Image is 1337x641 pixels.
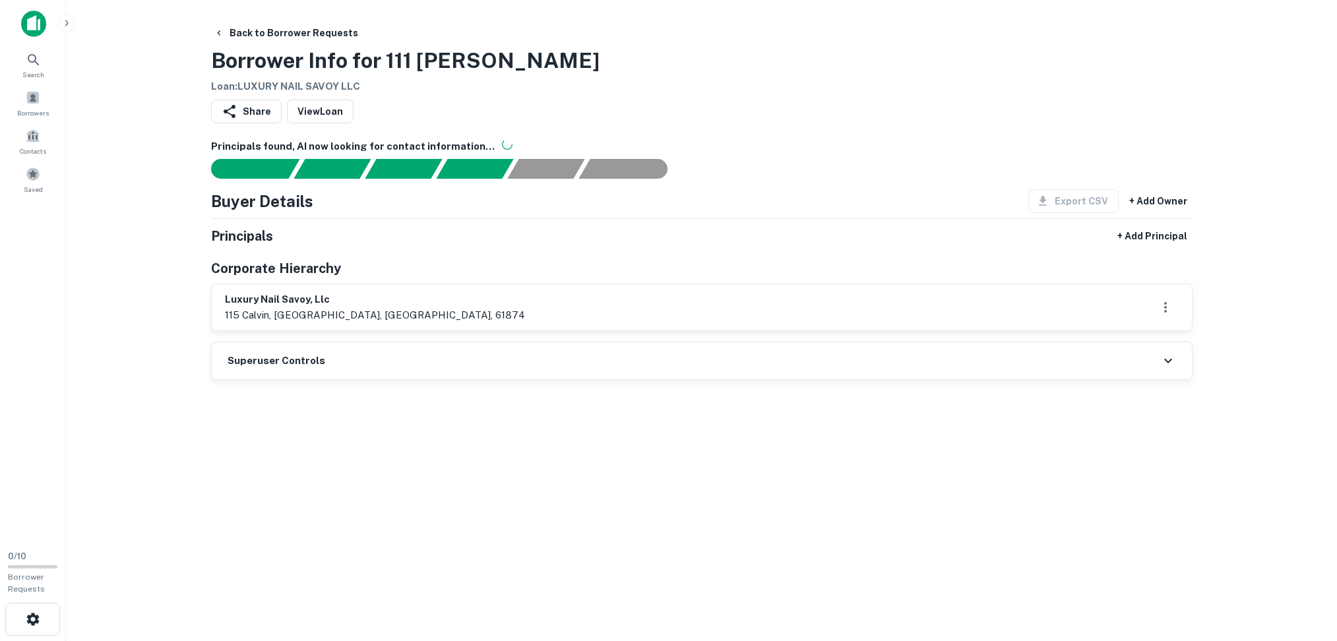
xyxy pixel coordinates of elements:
[228,353,325,369] h6: Superuser Controls
[1124,189,1193,213] button: + Add Owner
[22,69,44,80] span: Search
[4,47,62,82] a: Search
[208,21,363,45] button: Back to Borrower Requests
[211,139,1193,154] h6: Principals found, AI now looking for contact information...
[195,159,294,179] div: Sending borrower request to AI...
[436,159,513,179] div: Principals found, AI now looking for contact information...
[365,159,442,179] div: Documents found, AI parsing details...
[211,100,282,123] button: Share
[211,226,273,246] h5: Principals
[4,123,62,159] a: Contacts
[20,146,46,156] span: Contacts
[287,100,354,123] a: ViewLoan
[21,11,46,37] img: capitalize-icon.png
[1112,224,1193,248] button: + Add Principal
[211,79,600,94] h6: Loan : LUXURY NAIL SAVOY LLC
[211,259,341,278] h5: Corporate Hierarchy
[579,159,683,179] div: AI fulfillment process complete.
[294,159,371,179] div: Your request is received and processing...
[4,162,62,197] a: Saved
[4,85,62,121] a: Borrowers
[211,189,313,213] h4: Buyer Details
[8,551,26,561] span: 0 / 10
[225,292,525,307] h6: luxury nail savoy, llc
[24,184,43,195] span: Saved
[507,159,584,179] div: Principals found, still searching for contact information. This may take time...
[225,307,525,323] p: 115 calvin, [GEOGRAPHIC_DATA], [GEOGRAPHIC_DATA], 61874
[211,45,600,76] h3: Borrower Info for 111 [PERSON_NAME]
[8,572,45,594] span: Borrower Requests
[17,107,49,118] span: Borrowers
